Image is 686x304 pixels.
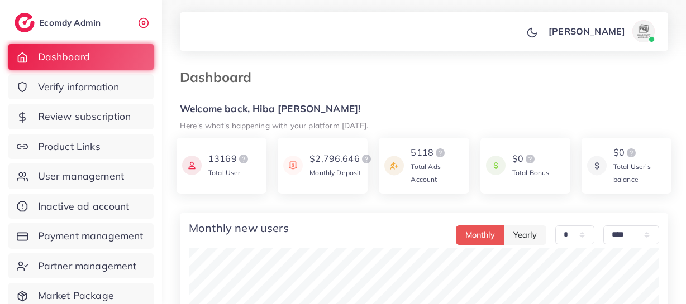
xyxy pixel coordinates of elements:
span: Payment management [38,229,144,243]
span: Total Bonus [512,168,550,177]
p: [PERSON_NAME] [549,25,625,38]
img: logo [237,152,250,166]
span: Partner management [38,259,137,273]
span: Inactive ad account [38,199,130,214]
span: Dashboard [38,50,90,64]
span: Total Ads Account [411,162,440,184]
span: Market Package [38,288,114,303]
h2: Ecomdy Admin [39,17,103,28]
img: avatar [632,20,655,42]
h4: Monthly new users [189,221,289,235]
a: Review subscription [8,104,154,129]
a: [PERSON_NAME]avatar [542,20,659,42]
div: $0 [512,152,550,166]
img: icon payment [283,152,303,178]
img: icon payment [182,152,202,178]
button: Yearly [504,225,546,245]
span: Monthly Deposit [309,168,361,177]
img: icon payment [587,146,607,185]
span: Verify information [38,80,120,94]
h5: Welcome back, Hiba [PERSON_NAME]! [180,103,668,115]
button: Monthly [456,225,504,245]
img: icon payment [486,152,506,178]
span: User management [38,169,124,184]
span: Total User [208,168,241,177]
img: logo [625,146,638,160]
div: $2,796.646 [309,152,373,166]
div: $0 [613,146,666,160]
img: logo [360,152,373,166]
img: icon payment [384,146,404,185]
div: 5118 [411,146,463,160]
span: Review subscription [38,109,131,124]
a: Product Links [8,134,154,160]
a: Inactive ad account [8,194,154,219]
div: 13169 [208,152,250,166]
img: logo [523,152,537,166]
small: Here's what's happening with your platform [DATE]. [180,120,368,130]
span: Product Links [38,139,101,154]
a: Payment management [8,223,154,249]
a: logoEcomdy Admin [15,13,103,32]
a: Partner management [8,253,154,279]
h3: Dashboard [180,69,260,85]
span: Total User’s balance [613,162,651,184]
a: Verify information [8,74,154,100]
a: Dashboard [8,44,154,70]
a: User management [8,163,154,189]
img: logo [433,146,447,160]
img: logo [15,13,35,32]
